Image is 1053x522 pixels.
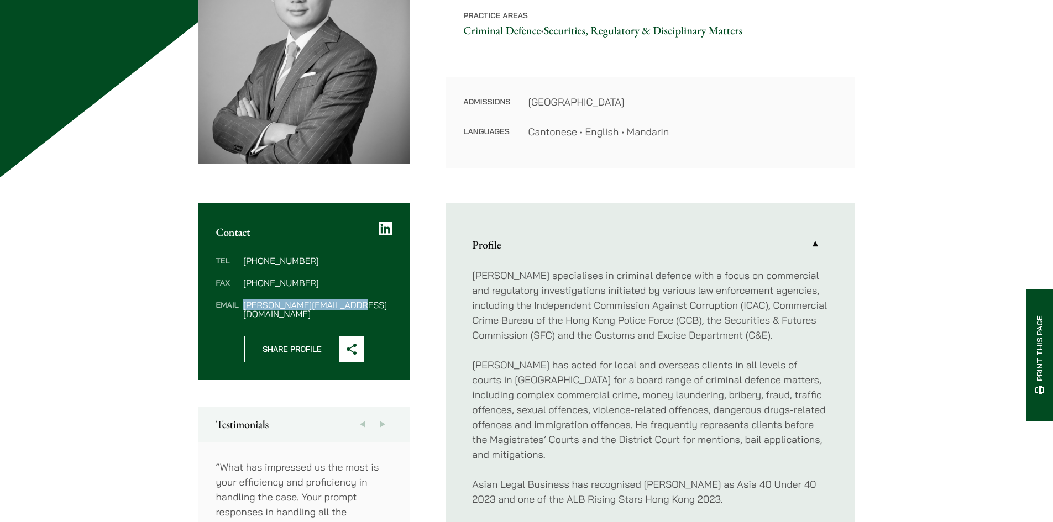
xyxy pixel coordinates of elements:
a: Profile [472,230,828,259]
button: Previous [353,407,373,442]
span: Practice Areas [463,10,528,20]
dd: [PHONE_NUMBER] [243,256,392,265]
h2: Contact [216,225,393,239]
p: [PERSON_NAME] has acted for local and overseas clients in all levels of courts in [GEOGRAPHIC_DAT... [472,357,828,462]
a: LinkedIn [379,221,392,236]
a: Securities, Regulatory & Disciplinary Matters [544,23,742,38]
span: Share Profile [245,336,339,362]
button: Share Profile [244,336,364,362]
button: Next [373,407,392,442]
dt: Tel [216,256,239,278]
p: Asian Legal Business has recognised [PERSON_NAME] as Asia 40 Under 40 2023 and one of the ALB Ris... [472,477,828,507]
dd: [GEOGRAPHIC_DATA] [528,94,837,109]
dd: Cantonese • English • Mandarin [528,124,837,139]
dt: Admissions [463,94,510,124]
h2: Testimonials [216,418,393,431]
dt: Fax [216,278,239,300]
a: Criminal Defence [463,23,541,38]
dd: [PERSON_NAME][EMAIL_ADDRESS][DOMAIN_NAME] [243,300,392,318]
dd: [PHONE_NUMBER] [243,278,392,287]
dt: Languages [463,124,510,139]
dt: Email [216,300,239,318]
p: [PERSON_NAME] specialises in criminal defence with a focus on commercial and regulatory investiga... [472,268,828,342]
